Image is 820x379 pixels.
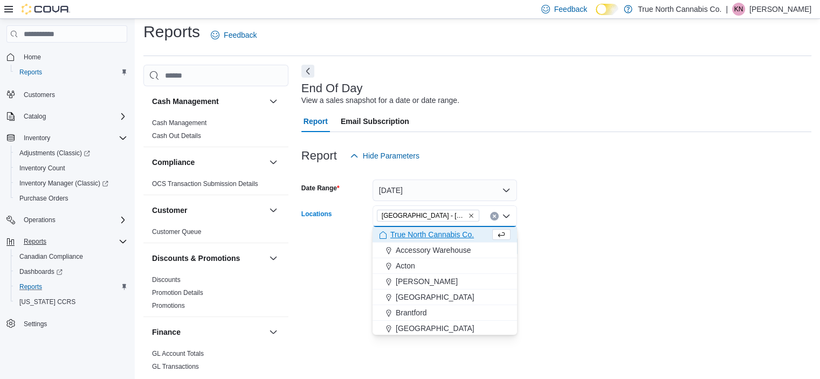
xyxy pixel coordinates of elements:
[373,258,517,274] button: Acton
[19,132,127,144] span: Inventory
[11,294,132,309] button: [US_STATE] CCRS
[396,292,474,302] span: [GEOGRAPHIC_DATA]
[152,96,219,107] h3: Cash Management
[19,317,127,330] span: Settings
[734,3,743,16] span: KN
[19,179,108,188] span: Inventory Manager (Classic)
[19,267,63,276] span: Dashboards
[152,289,203,297] a: Promotion Details
[19,110,127,123] span: Catalog
[15,280,46,293] a: Reports
[346,145,424,167] button: Hide Parameters
[24,320,47,328] span: Settings
[6,45,127,360] nav: Complex example
[152,349,204,358] span: GL Account Totals
[11,191,132,206] button: Purchase Orders
[373,305,517,321] button: Brantford
[152,132,201,140] a: Cash Out Details
[15,66,46,79] a: Reports
[15,66,127,79] span: Reports
[152,228,201,236] a: Customer Queue
[19,252,83,261] span: Canadian Compliance
[19,213,127,226] span: Operations
[267,156,280,169] button: Compliance
[396,245,471,256] span: Accessory Warehouse
[152,253,240,264] h3: Discounts & Promotions
[2,86,132,102] button: Customers
[267,204,280,217] button: Customer
[19,87,127,101] span: Customers
[143,177,288,195] div: Compliance
[24,134,50,142] span: Inventory
[24,53,41,61] span: Home
[152,288,203,297] span: Promotion Details
[19,132,54,144] button: Inventory
[143,21,200,43] h1: Reports
[19,194,68,203] span: Purchase Orders
[396,276,458,287] span: [PERSON_NAME]
[152,180,258,188] a: OCS Transaction Submission Details
[15,295,80,308] a: [US_STATE] CCRS
[2,109,132,124] button: Catalog
[396,307,427,318] span: Brantford
[152,253,265,264] button: Discounts & Promotions
[143,116,288,147] div: Cash Management
[2,234,132,249] button: Reports
[732,3,745,16] div: Kyrah Nicholls
[19,149,90,157] span: Adjustments (Classic)
[11,279,132,294] button: Reports
[15,295,127,308] span: Washington CCRS
[15,192,127,205] span: Purchase Orders
[11,65,132,80] button: Reports
[19,110,50,123] button: Catalog
[749,3,811,16] p: [PERSON_NAME]
[152,350,204,357] a: GL Account Totals
[11,161,132,176] button: Inventory Count
[638,3,721,16] p: True North Cannabis Co.
[19,298,75,306] span: [US_STATE] CCRS
[224,30,257,40] span: Feedback
[24,237,46,246] span: Reports
[152,363,199,370] a: GL Transactions
[24,216,56,224] span: Operations
[267,326,280,339] button: Finance
[24,112,46,121] span: Catalog
[726,3,728,16] p: |
[377,210,479,222] span: Niagara Falls - 4695 Queen St
[19,164,65,173] span: Inventory Count
[11,176,132,191] a: Inventory Manager (Classic)
[502,212,511,220] button: Close list of options
[301,210,332,218] label: Locations
[19,235,51,248] button: Reports
[373,180,517,201] button: [DATE]
[152,119,206,127] a: Cash Management
[11,146,132,161] a: Adjustments (Classic)
[267,95,280,108] button: Cash Management
[15,250,87,263] a: Canadian Compliance
[2,130,132,146] button: Inventory
[2,316,132,332] button: Settings
[19,318,51,330] a: Settings
[152,157,195,168] h3: Compliance
[206,24,261,46] a: Feedback
[152,327,265,337] button: Finance
[19,282,42,291] span: Reports
[363,150,419,161] span: Hide Parameters
[596,4,618,15] input: Dark Mode
[19,88,59,101] a: Customers
[15,192,73,205] a: Purchase Orders
[15,265,67,278] a: Dashboards
[301,65,314,78] button: Next
[301,82,363,95] h3: End Of Day
[267,252,280,265] button: Discounts & Promotions
[490,212,499,220] button: Clear input
[22,4,70,15] img: Cova
[15,280,127,293] span: Reports
[15,177,127,190] span: Inventory Manager (Classic)
[152,275,181,284] span: Discounts
[19,68,42,77] span: Reports
[143,273,288,316] div: Discounts & Promotions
